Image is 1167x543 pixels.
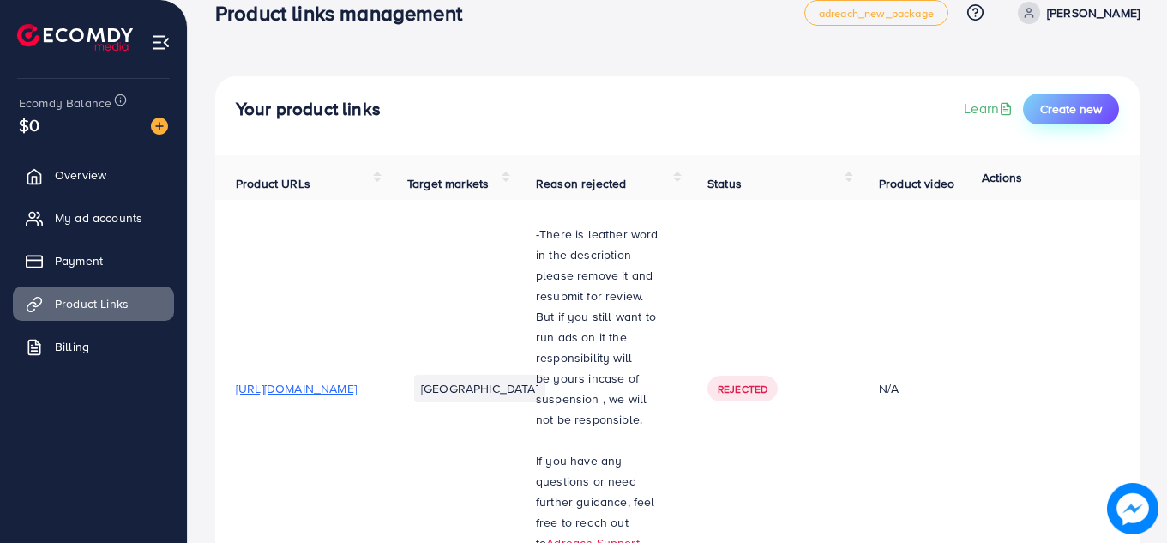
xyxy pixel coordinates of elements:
[55,252,103,269] span: Payment
[407,175,489,192] span: Target markets
[55,295,129,312] span: Product Links
[151,118,168,135] img: image
[707,175,742,192] span: Status
[1011,2,1140,24] a: [PERSON_NAME]
[536,175,626,192] span: Reason rejected
[414,375,545,402] li: [GEOGRAPHIC_DATA]
[964,99,1016,118] a: Learn
[17,24,133,51] img: logo
[19,112,39,137] span: $0
[879,380,1000,397] div: N/A
[1040,100,1102,118] span: Create new
[879,175,954,192] span: Product video
[536,306,666,430] p: But if you still want to run ads on it the responsibility will be yours incase of suspension , we...
[236,99,381,120] h4: Your product links
[215,1,476,26] h3: Product links management
[13,158,174,192] a: Overview
[55,166,106,184] span: Overview
[19,94,111,112] span: Ecomdy Balance
[1047,3,1140,23] p: [PERSON_NAME]
[536,224,666,306] p: -There is leather word in the description please remove it and resubmit for review.
[13,244,174,278] a: Payment
[55,338,89,355] span: Billing
[13,287,174,321] a: Product Links
[13,201,174,235] a: My ad accounts
[55,209,142,226] span: My ad accounts
[982,169,1022,186] span: Actions
[13,329,174,364] a: Billing
[819,8,934,19] span: adreach_new_package
[236,380,357,397] span: [URL][DOMAIN_NAME]
[151,33,171,52] img: menu
[1107,483,1158,534] img: image
[1023,94,1119,124] button: Create new
[718,382,767,396] span: Rejected
[236,175,310,192] span: Product URLs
